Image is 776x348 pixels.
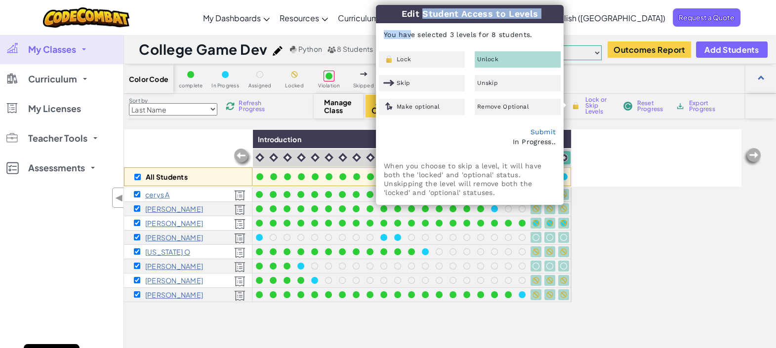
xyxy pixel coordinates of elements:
[145,262,203,270] p: Yannis P
[28,45,76,54] span: My Classes
[234,262,245,272] img: Licensed
[129,97,217,105] label: Sort by
[454,2,538,33] a: My Account
[145,276,203,284] p: jacob s
[258,135,301,144] span: Introduction
[273,46,283,56] img: iconPencil.svg
[608,41,691,58] button: Outcomes Report
[145,248,190,256] p: georgia O
[696,41,767,58] button: Add Students
[298,44,322,53] span: Python
[234,290,245,301] img: Licensed
[544,4,670,31] a: English ([GEOGRAPHIC_DATA])
[560,154,568,162] img: IconCapstoneLevel.svg
[234,247,245,258] img: Licensed
[234,204,245,215] img: Licensed
[585,97,614,115] span: Lock or Skip Levels
[384,161,556,197] p: When you choose to skip a level, it will have both the 'locked' and 'optional' status. Unskipping...
[325,153,333,162] img: IconIntro.svg
[280,13,319,23] span: Resources
[742,147,762,167] img: Arrow_Left_Inactive.png
[360,72,368,76] img: IconSkippedLevel.svg
[337,44,373,53] span: 8 Students
[352,153,361,162] img: IconIntro.svg
[477,80,498,86] span: Unskip
[397,80,410,86] span: Skip
[234,276,245,287] img: Licensed
[43,7,129,28] img: CodeCombat logo
[704,45,759,54] span: Add Students
[179,83,203,88] span: complete
[275,4,333,31] a: Resources
[623,102,633,111] img: IconReset.svg
[203,13,261,23] span: My Dashboards
[146,173,188,181] p: All Students
[234,233,245,244] img: Licensed
[477,56,498,62] span: Unlock
[145,233,203,241] p: William L
[139,40,268,59] h1: College Game Dev
[376,23,563,46] p: You have selected 3 levels for 8 students.
[353,83,374,88] span: Skipped
[297,153,306,162] img: IconIntro.svg
[145,291,203,299] p: Samuel T
[338,13,379,23] span: Curriculum
[311,153,320,162] img: IconIntro.svg
[28,104,81,113] span: My Licenses
[234,190,245,201] img: Licensed
[397,56,411,62] span: Lock
[145,191,170,198] p: cerys A
[318,83,340,88] span: Violation
[255,153,264,162] img: IconIntro.svg
[327,46,336,53] img: MultipleUsers.png
[224,100,236,112] img: IconReload.svg
[129,75,168,83] span: Color Code
[285,83,303,88] span: Locked
[366,153,375,162] img: IconIntro.svg
[28,134,87,143] span: Teacher Tools
[239,100,269,112] span: Refresh Progress
[376,5,564,23] h3: Edit Student Access to Levels
[383,55,395,64] img: IconLock.svg
[384,137,556,147] div: In Progress..
[198,4,275,31] a: My Dashboards
[28,163,85,172] span: Assessments
[383,102,395,111] img: IconOptionalLevel.svg
[283,153,292,162] img: IconIntro.svg
[145,205,203,213] p: Dylan B
[549,13,665,23] span: English ([GEOGRAPHIC_DATA])
[211,83,239,88] span: In Progress
[571,101,581,110] img: IconLock.svg
[115,191,123,205] span: ◀
[338,153,347,162] img: IconIntro.svg
[145,219,203,227] p: Sam C
[234,219,245,230] img: Licensed
[290,46,297,53] img: python.png
[383,78,395,87] img: IconSkippedLevel.svg
[333,4,393,31] a: Curriculum
[530,128,556,136] a: Submit
[673,8,740,27] a: Request a Quote
[324,98,353,114] span: Manage Class
[675,102,685,111] img: IconArchive.svg
[477,104,529,110] span: Remove Optional
[637,100,666,112] span: Reset Progress
[689,100,719,112] span: Export Progress
[269,153,278,162] img: IconIntro.svg
[248,83,272,88] span: Assigned
[28,75,77,83] span: Curriculum
[397,104,440,110] span: Make optional
[233,148,252,167] img: Arrow_Left_Inactive.png
[366,95,410,117] button: Assign Content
